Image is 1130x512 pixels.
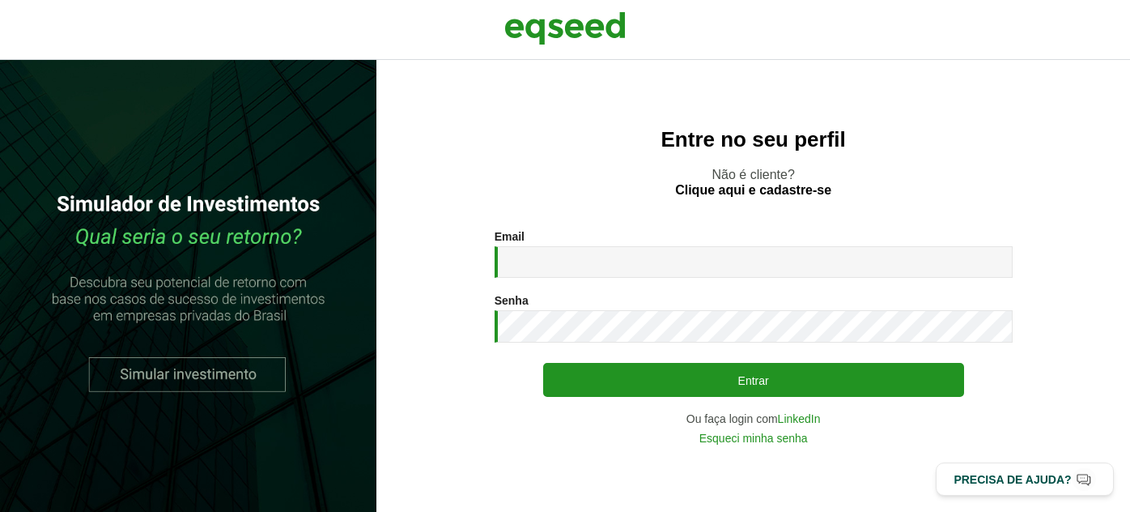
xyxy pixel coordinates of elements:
[504,8,626,49] img: EqSeed Logo
[409,167,1098,198] p: Não é cliente?
[409,128,1098,151] h2: Entre no seu perfil
[495,413,1013,425] div: Ou faça login com
[495,295,529,306] label: Senha
[495,231,525,242] label: Email
[778,413,821,425] a: LinkedIn
[675,184,831,197] a: Clique aqui e cadastre-se
[699,433,808,444] a: Esqueci minha senha
[543,363,964,397] button: Entrar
